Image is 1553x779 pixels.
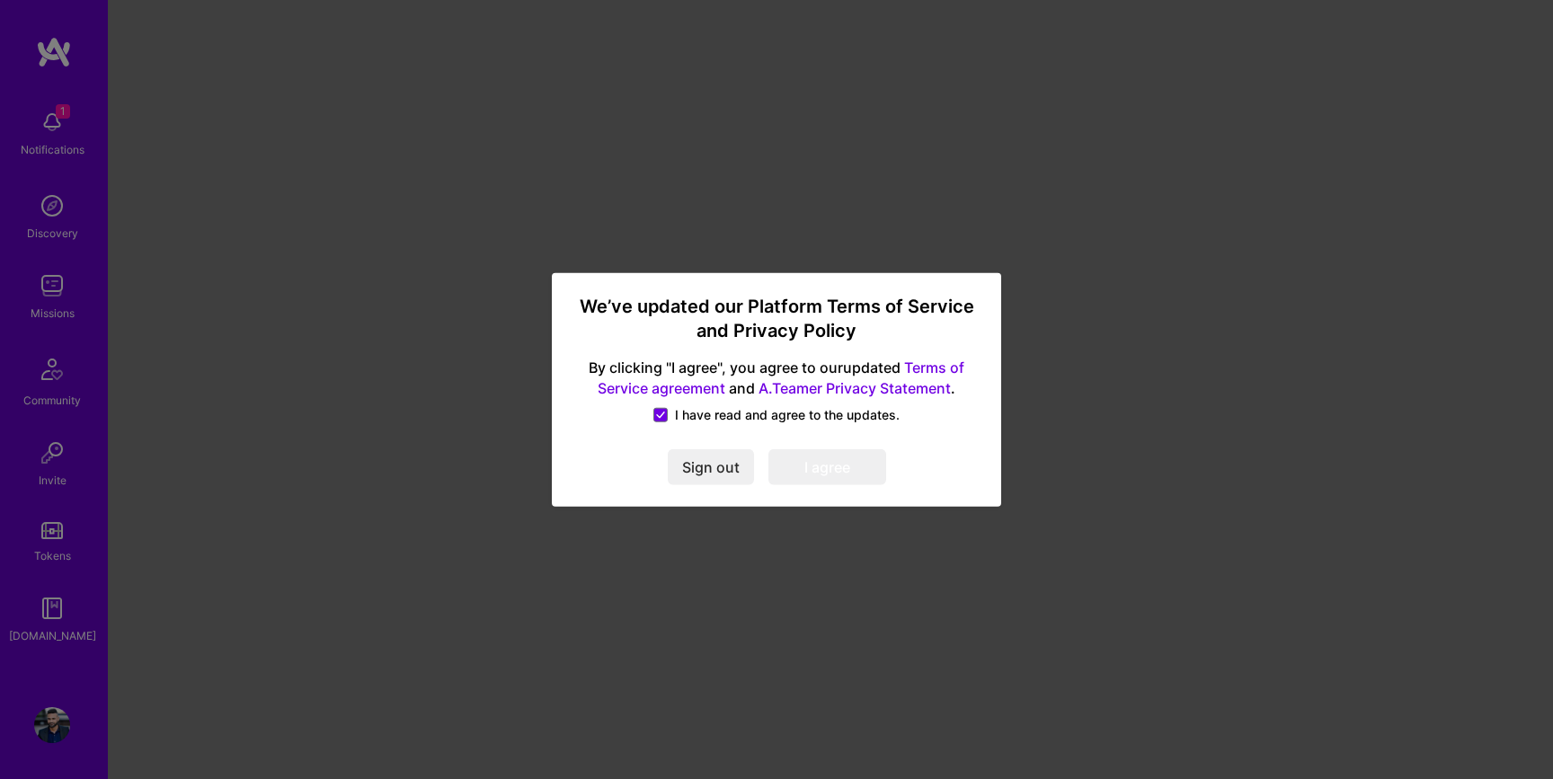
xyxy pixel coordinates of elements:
span: I have read and agree to the updates. [675,406,900,424]
button: Sign out [668,449,754,485]
a: A.Teamer Privacy Statement [759,379,951,397]
span: By clicking "I agree", you agree to our updated and . [573,358,980,399]
button: I agree [768,449,886,485]
h3: We’ve updated our Platform Terms of Service and Privacy Policy [573,294,980,343]
a: Terms of Service agreement [598,359,964,397]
